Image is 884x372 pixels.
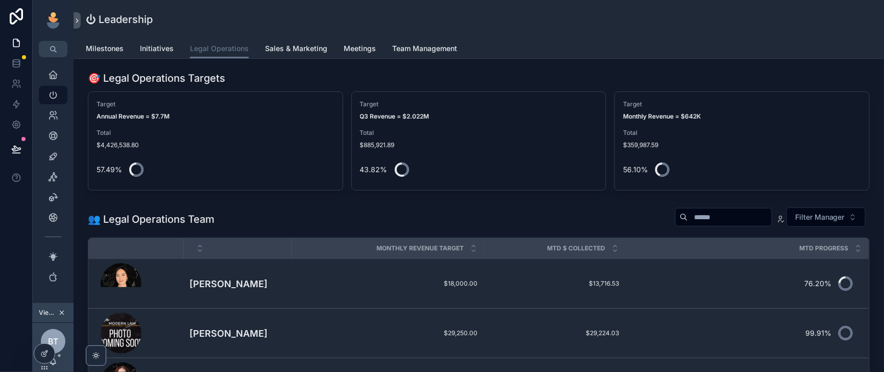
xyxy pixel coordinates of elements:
span: Initiatives [140,43,174,54]
span: Total [360,129,598,137]
a: [PERSON_NAME] [189,277,285,291]
div: 56.10% [623,159,648,180]
a: Team Management [392,39,457,60]
a: Initiatives [140,39,174,60]
a: $29,224.03 [490,329,619,337]
div: 99.91% [805,323,831,343]
a: Milestones [86,39,124,60]
button: Select Button [786,207,866,227]
a: Legal Operations [190,39,249,59]
a: 99.91% [626,321,856,345]
span: $4,426,538.80 [97,141,335,149]
a: [PERSON_NAME] [189,327,285,340]
strong: Monthly Revenue = $642K [623,112,701,120]
span: Total [623,129,861,137]
span: MTD $ Collected [547,244,606,252]
h1: 👥 Legal Operations Team [88,212,214,226]
h1: ⏻ Leadership [86,12,153,27]
span: $885,921.89 [360,141,598,149]
span: Legal Operations [190,43,249,54]
a: $18,000.00 [297,280,477,288]
a: Meetings [344,39,376,60]
span: Total [97,129,335,137]
strong: Q3 Revenue = $2.022M [360,112,429,120]
img: App logo [45,12,61,29]
div: 57.49% [97,159,122,180]
span: Monthly Revenue Target [377,244,464,252]
a: $29,250.00 [297,329,477,337]
span: BT [48,335,58,347]
span: Target [623,100,861,108]
a: Sales & Marketing [265,39,327,60]
span: Filter Manager [795,212,845,222]
span: Milestones [86,43,124,54]
div: 76.20% [804,273,831,294]
span: Target [97,100,335,108]
div: 43.82% [360,159,388,180]
div: scrollable content [33,57,74,301]
a: 76.20% [626,271,856,296]
strong: Annual Revenue = $7.7M [97,112,170,120]
span: Sales & Marketing [265,43,327,54]
span: Target [360,100,598,108]
span: Team Management [392,43,457,54]
h1: 🎯 Legal Operations Targets [88,71,225,85]
span: $359,987.59 [623,141,861,149]
span: Viewing as [PERSON_NAME] [39,309,56,317]
span: Meetings [344,43,376,54]
a: $13,716.53 [490,280,619,288]
span: MTD Progress [800,244,849,252]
